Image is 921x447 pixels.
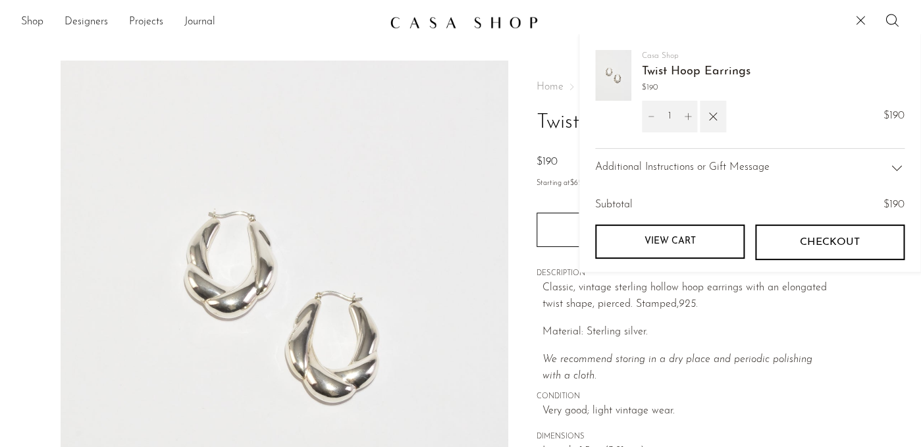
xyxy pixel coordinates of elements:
span: $190 [642,82,750,94]
a: Projects [129,14,163,31]
a: Shop [21,14,43,31]
a: Twist Hoop Earrings [642,66,750,78]
span: Checkout [800,236,860,249]
a: Journal [184,14,215,31]
span: Very good; light vintage wear. [542,403,833,420]
span: Home [537,82,564,92]
p: Material: Sterling silver. [542,324,833,341]
p: Classic, vintage sterling hollow hoop earrings with an elongated twist shape, pierced. Stamped, [542,280,833,313]
span: $190 [883,108,905,125]
span: $65 [570,180,582,187]
h1: Twist Hoop Earrings [537,106,833,140]
input: Quantity [660,101,679,132]
a: View cart [595,224,745,259]
span: Additional Instructions or Gift Message [595,159,770,176]
img: Twist Hoop Earrings [595,50,631,101]
span: DESCRIPTION [537,268,833,280]
nav: Breadcrumbs [537,82,833,92]
i: We recommend storing in a dry place and periodic polishing with a cloth. [542,354,812,382]
span: $190 [883,199,905,210]
div: Additional Instructions or Gift Message [595,148,905,187]
button: Checkout [755,224,905,260]
a: Designers [65,14,108,31]
a: Casa Shop [642,52,679,60]
p: Starting at /mo with Affirm. [537,178,833,190]
span: Subtotal [595,197,633,214]
button: Increment [679,101,697,132]
button: Decrement [642,101,660,132]
button: Add to cart [537,213,833,247]
span: DIMENSIONS [537,431,833,443]
em: 925. [679,299,698,309]
span: CONDITION [537,391,833,403]
nav: Desktop navigation [21,11,379,34]
ul: NEW HEADER MENU [21,11,379,34]
span: $190 [537,157,558,167]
